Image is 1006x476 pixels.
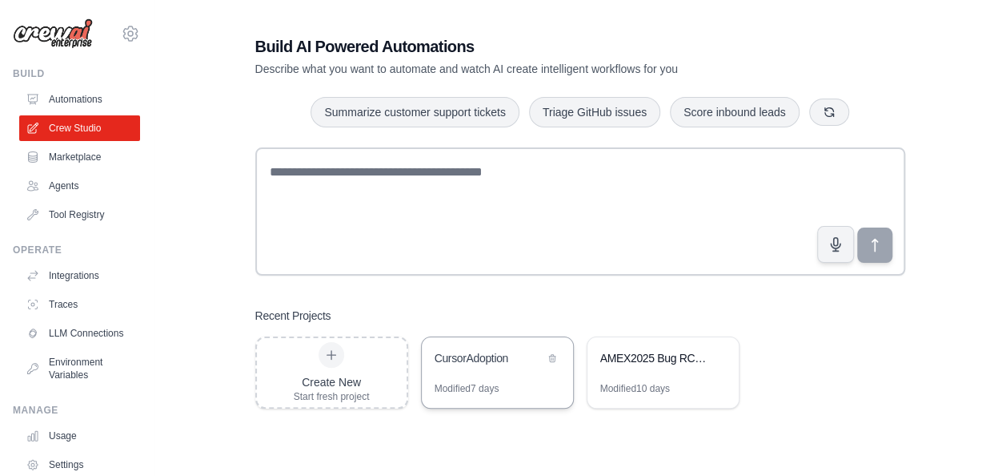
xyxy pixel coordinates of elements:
button: Score inbound leads [670,97,800,127]
div: Operate [13,244,140,256]
a: Crew Studio [19,115,140,141]
button: Delete project [544,350,560,366]
a: Traces [19,292,140,317]
p: Describe what you want to automate and watch AI create intelligent workflows for you [255,61,793,77]
div: Create New [294,374,370,390]
button: Click to speak your automation idea [817,226,854,263]
div: CursorAdoption [435,350,544,366]
button: Triage GitHub issues [529,97,660,127]
a: Integrations [19,263,140,288]
div: Start fresh project [294,390,370,403]
a: Automations [19,87,140,112]
a: Marketplace [19,144,140,170]
iframe: Chat Widget [926,399,1006,476]
button: Get new suggestions [809,99,849,126]
a: Agents [19,173,140,199]
a: Tool Registry [19,202,140,228]
a: Usage [19,423,140,449]
a: Environment Variables [19,349,140,388]
button: Summarize customer support tickets [311,97,519,127]
div: AMEX2025 Bug RCA Analysis [600,350,710,366]
div: Modified 7 days [435,382,499,395]
div: Manage [13,404,140,417]
img: Logo [13,18,93,49]
a: LLM Connections [19,321,140,346]
h1: Build AI Powered Automations [255,35,793,58]
h3: Recent Projects [255,308,331,324]
div: Build [13,67,140,80]
div: Modified 10 days [600,382,670,395]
